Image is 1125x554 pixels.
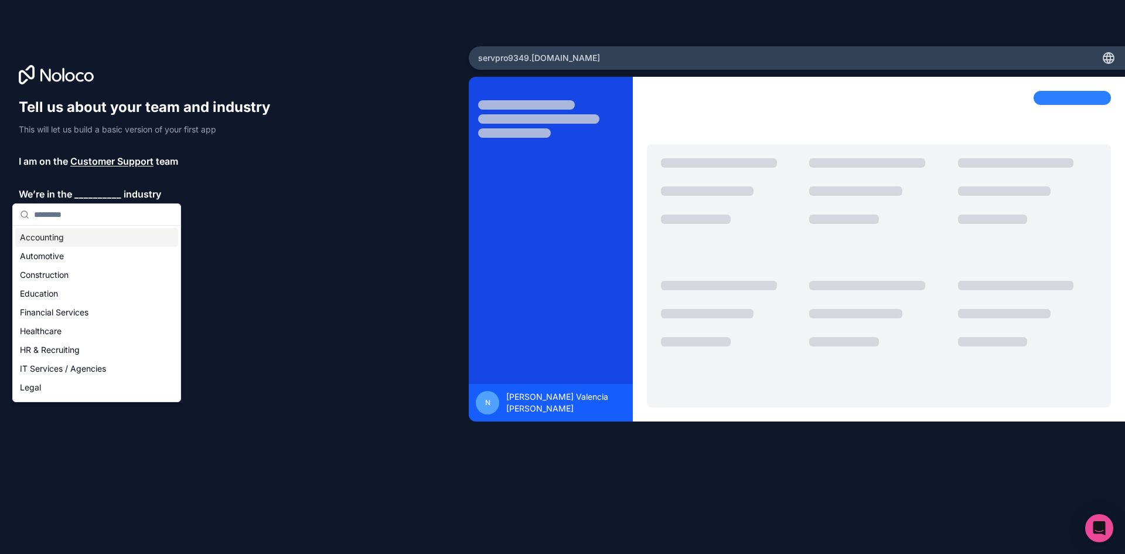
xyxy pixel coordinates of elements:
span: [PERSON_NAME] Valencia [PERSON_NAME] [506,391,626,414]
div: Financial Services [15,303,178,322]
div: Accounting [15,228,178,247]
span: We’re in the [19,187,72,201]
span: servpro9349 .[DOMAIN_NAME] [478,52,600,64]
span: N [485,398,490,407]
span: industry [124,187,161,201]
div: HR & Recruiting [15,341,178,359]
div: Construction [15,266,178,284]
div: Suggestions [13,226,180,402]
span: I am on the [19,154,68,168]
div: Open Intercom Messenger [1085,514,1113,542]
div: Manufacturing [15,397,178,416]
div: Automotive [15,247,178,266]
h1: Tell us about your team and industry [19,98,281,117]
span: __________ [74,187,121,201]
div: IT Services / Agencies [15,359,178,378]
div: Healthcare [15,322,178,341]
span: team [156,154,178,168]
div: Education [15,284,178,303]
div: Legal [15,378,178,397]
p: This will let us build a basic version of your first app [19,124,281,135]
span: Customer Support [70,154,154,168]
